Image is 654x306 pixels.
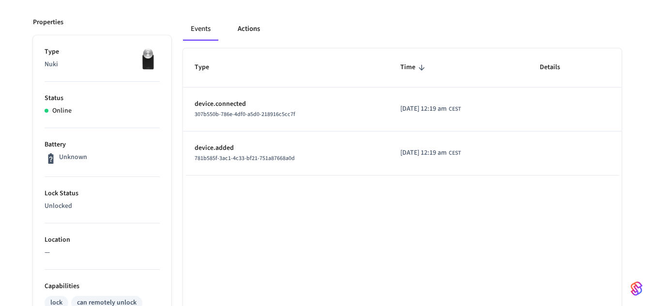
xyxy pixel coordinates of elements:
button: Events [183,17,218,41]
p: Status [45,93,160,103]
img: Nuki Smart Lock 3.0 Pro Black, Front [136,47,160,71]
p: Type [45,47,160,57]
span: CEST [449,105,461,114]
span: CEST [449,149,461,158]
span: 307b550b-786e-4df0-a5d0-218916c5cc7f [195,110,295,118]
p: Battery [45,140,160,150]
span: [DATE] 12:19 am [400,148,447,158]
span: Details [540,60,573,75]
p: device.added [195,143,378,153]
div: Europe/Paris [400,148,461,158]
p: Unknown [59,152,87,162]
div: Europe/Paris [400,104,461,114]
p: Online [52,106,72,116]
p: Nuki [45,59,160,70]
p: Properties [33,17,63,28]
button: Actions [230,17,268,41]
span: 781b585f-3ac1-4c33-bf21-751a87668a0d [195,154,295,162]
span: [DATE] 12:19 am [400,104,447,114]
p: Lock Status [45,189,160,199]
p: — [45,248,160,258]
p: device.connected [195,99,378,109]
p: Unlocked [45,201,160,211]
img: SeamLogoGradient.69752ec5.svg [631,281,642,296]
span: Time [400,60,428,75]
table: sticky table [183,48,622,175]
span: Type [195,60,222,75]
p: Capabilities [45,281,160,291]
p: Location [45,235,160,245]
div: ant example [183,17,622,41]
